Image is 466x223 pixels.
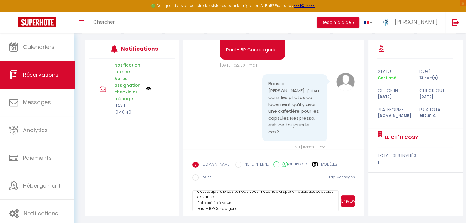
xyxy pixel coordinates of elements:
[317,17,359,28] button: Besoin d'aide ?
[415,75,457,81] div: 13 nuit(s)
[377,12,445,33] a: ... [PERSON_NAME]
[415,113,457,119] div: 957.91 €
[220,63,257,68] span: [DATE] 11:32:00 - mail
[415,94,457,100] div: [DATE]
[336,73,355,91] img: avatar.png
[373,94,415,100] div: [DATE]
[23,154,52,162] span: Paiements
[377,75,396,80] span: Confirmé
[18,17,56,27] img: Super Booking
[452,19,459,26] img: logout
[341,195,355,207] button: Envoyer
[114,62,142,102] p: Notification interne Après assignation checkin ou ménage
[294,3,315,8] a: >>> ICI <<<<
[23,98,51,106] span: Messages
[199,162,231,168] label: [DOMAIN_NAME]
[23,71,59,79] span: Réservations
[382,134,418,141] a: Le Ch'ti Cosy
[93,19,115,25] span: Chercher
[24,210,58,217] span: Notifications
[268,80,321,135] pre: Bonsoir [PERSON_NAME], j’ai vu dans les photos du logement qu’il y avait une cafetière pour les c...
[377,159,453,166] div: 1
[89,12,119,33] a: Chercher
[290,144,327,150] span: [DATE] 18:13:06 - mail
[373,68,415,75] div: statut
[114,102,142,115] p: [DATE] 10:40:40
[415,68,457,75] div: durée
[121,42,157,56] h3: Notifications
[415,106,457,113] div: Prix total
[279,161,307,168] label: WhatsApp
[146,86,151,91] img: NO IMAGE
[241,162,269,168] label: NOTE INTERNE
[377,152,453,159] div: total des invités
[199,174,214,181] label: RAPPEL
[373,87,415,94] div: check in
[321,162,337,169] label: Modèles
[381,17,391,27] img: ...
[373,113,415,119] div: [DOMAIN_NAME]
[328,174,355,180] span: Tag Messages
[23,126,48,134] span: Analytics
[23,182,61,189] span: Hébergement
[373,106,415,113] div: Plateforme
[415,87,457,94] div: check out
[23,43,55,51] span: Calendriers
[395,18,438,26] span: [PERSON_NAME]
